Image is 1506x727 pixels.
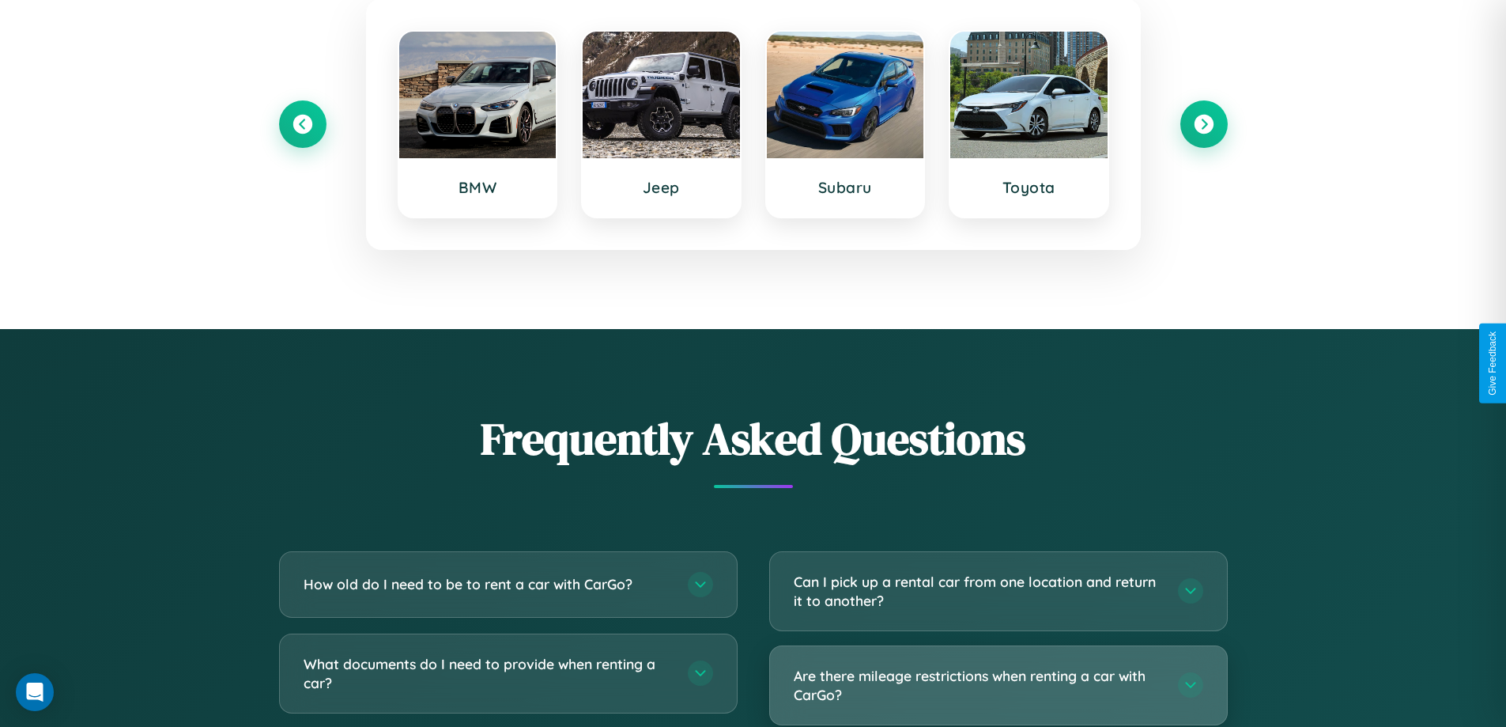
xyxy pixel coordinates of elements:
h3: Toyota [966,178,1092,197]
h3: BMW [415,178,541,197]
h2: Frequently Asked Questions [279,408,1228,469]
h3: How old do I need to be to rent a car with CarGo? [304,574,672,594]
h3: Subaru [783,178,908,197]
div: Give Feedback [1487,331,1498,396]
h3: What documents do I need to provide when renting a car? [304,654,672,693]
h3: Jeep [598,178,724,197]
h3: Can I pick up a rental car from one location and return it to another? [794,572,1162,611]
h3: Are there mileage restrictions when renting a car with CarGo? [794,666,1162,705]
div: Open Intercom Messenger [16,673,54,711]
